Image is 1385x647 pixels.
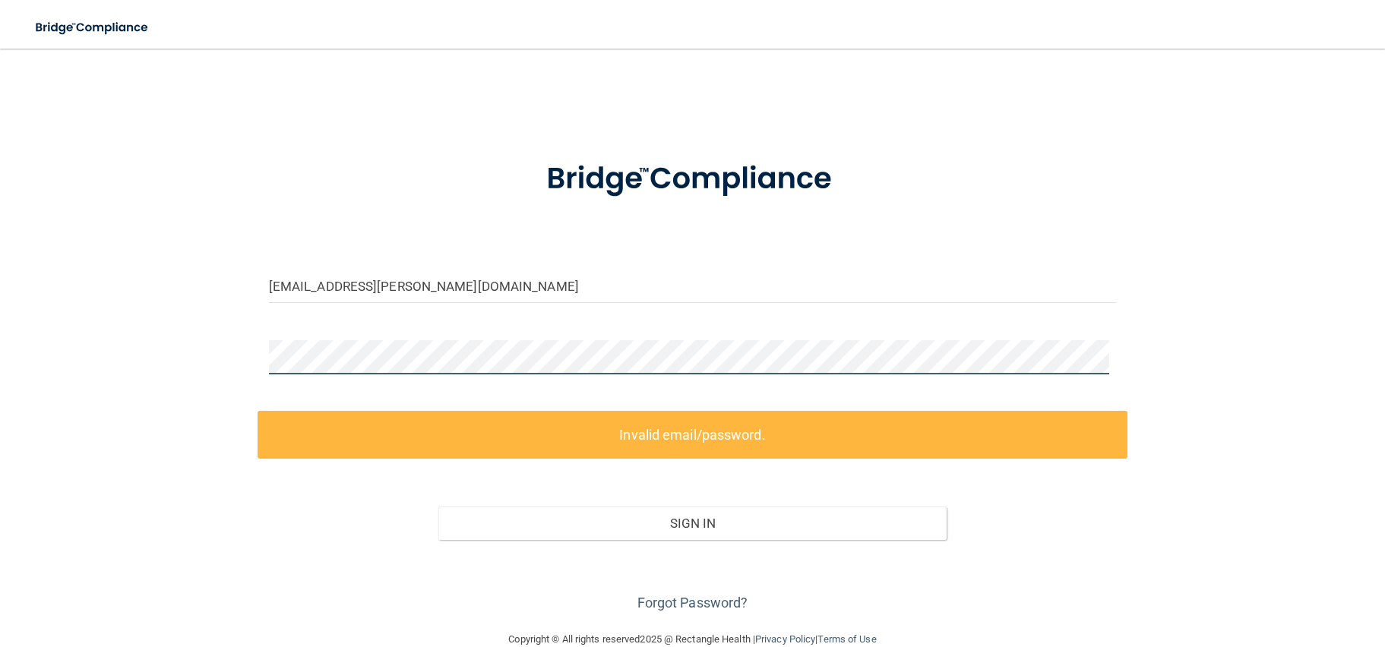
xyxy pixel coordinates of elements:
[515,140,869,219] img: bridge_compliance_login_screen.278c3ca4.svg
[637,595,748,611] a: Forgot Password?
[438,507,947,540] button: Sign In
[23,12,163,43] img: bridge_compliance_login_screen.278c3ca4.svg
[755,633,815,645] a: Privacy Policy
[269,269,1117,303] input: Email
[817,633,876,645] a: Terms of Use
[258,411,1128,459] label: Invalid email/password.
